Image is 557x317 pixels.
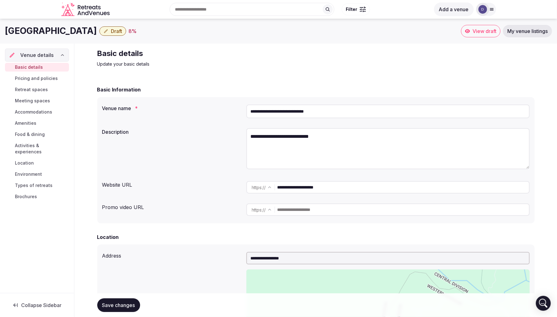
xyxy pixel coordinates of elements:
[5,181,69,190] a: Types of retreats
[99,26,126,36] button: Draft
[15,120,36,126] span: Amenities
[102,249,241,259] div: Address
[434,2,474,16] button: Add a venue
[15,86,48,93] span: Retreat spaces
[507,28,548,34] span: My venue listings
[5,96,69,105] a: Meeting spaces
[111,28,122,34] span: Draft
[102,302,135,308] span: Save changes
[461,25,500,37] a: View draft
[503,25,552,37] a: My venue listings
[15,182,53,189] span: Types of retreats
[5,192,69,201] a: Brochures
[15,142,66,155] span: Activities & experiences
[5,170,69,179] a: Environment
[129,27,137,35] div: 8 %
[478,5,487,14] img: dosm-1013
[102,129,241,134] label: Description
[5,63,69,72] a: Basic details
[5,108,69,116] a: Accommodations
[97,233,119,241] h2: Location
[15,193,37,200] span: Brochures
[97,86,141,93] h2: Basic Information
[434,6,474,12] a: Add a venue
[97,49,306,58] h2: Basic details
[102,106,241,111] label: Venue name
[5,74,69,83] a: Pricing and policies
[102,201,241,211] div: Promo video URL
[536,296,551,311] div: Open Intercom Messenger
[15,160,34,166] span: Location
[61,2,111,16] a: Visit the homepage
[61,2,111,16] svg: Retreats and Venues company logo
[21,302,62,308] span: Collapse Sidebar
[15,171,42,177] span: Environment
[5,159,69,167] a: Location
[5,25,97,37] h1: [GEOGRAPHIC_DATA]
[15,109,52,115] span: Accommodations
[15,75,58,82] span: Pricing and policies
[20,51,54,59] span: Venue details
[473,28,496,34] span: View draft
[5,85,69,94] a: Retreat spaces
[5,119,69,128] a: Amenities
[102,179,241,189] div: Website URL
[346,6,357,12] span: Filter
[5,298,69,312] button: Collapse Sidebar
[15,131,45,138] span: Food & dining
[15,98,50,104] span: Meeting spaces
[15,64,43,70] span: Basic details
[5,141,69,156] a: Activities & experiences
[97,61,306,67] p: Update your basic details
[129,27,137,35] button: 8%
[97,298,140,312] button: Save changes
[342,3,370,15] button: Filter
[5,130,69,139] a: Food & dining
